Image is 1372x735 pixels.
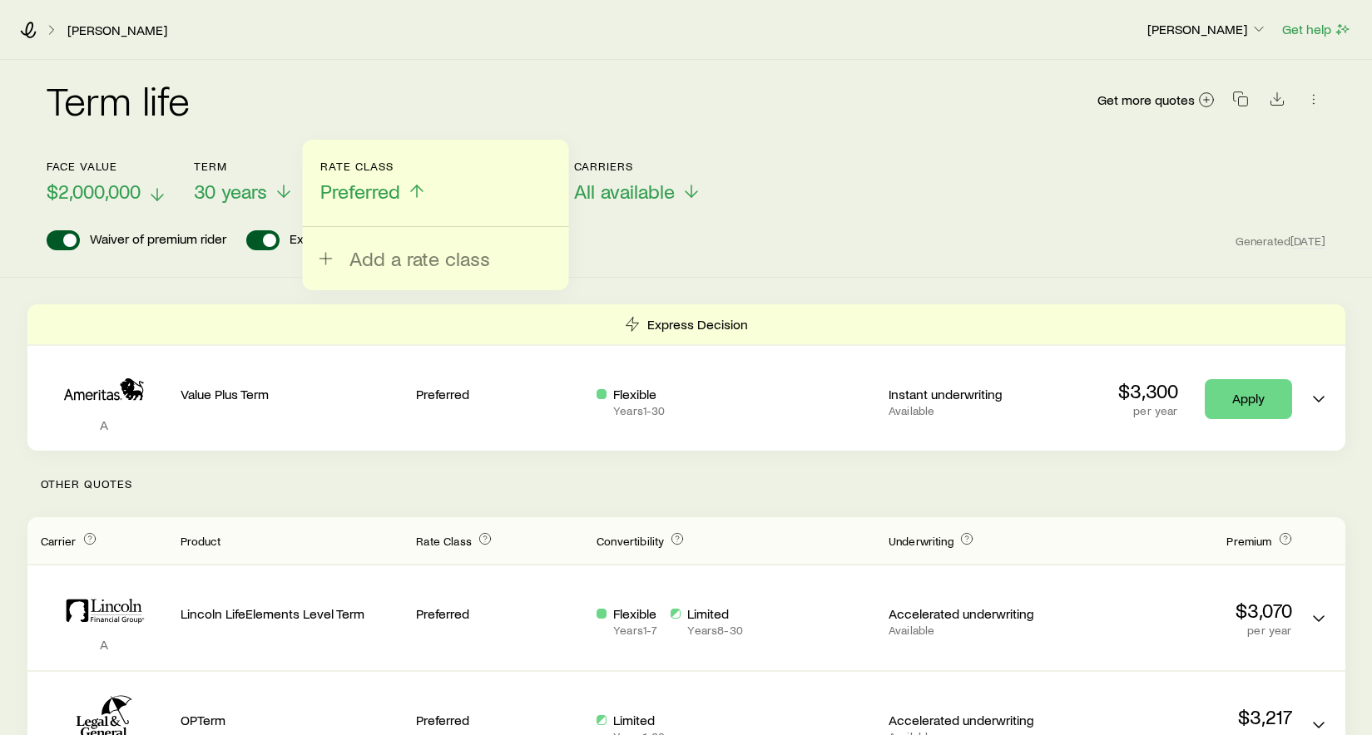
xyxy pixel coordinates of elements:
span: Generated [1236,234,1325,249]
p: A [41,417,167,433]
p: $3,217 [1069,705,1292,728]
span: Premium [1226,534,1271,548]
button: Rate ClassPreferred [320,160,427,204]
p: Flexible [613,386,665,402]
p: Years 8 - 30 [687,624,742,637]
span: $2,000,000 [47,180,141,203]
h2: Term life [47,80,190,120]
p: per year [1118,404,1178,417]
p: Accelerated underwriting [889,712,1056,728]
p: Flexible [613,605,657,622]
span: All available [574,180,675,203]
p: Preferred [416,386,583,402]
button: CarriersAll available [574,160,701,204]
span: Underwriting [889,534,953,548]
p: Other Quotes [27,451,1345,517]
p: Preferred [416,712,583,728]
a: [PERSON_NAME] [67,22,168,38]
p: Instant underwriting [889,386,1056,402]
p: Available [889,404,1056,417]
button: [PERSON_NAME] [1147,20,1268,40]
p: Value Plus Term [181,386,404,402]
span: [DATE] [1290,234,1325,249]
span: Preferred [320,180,400,203]
span: Rate Class [416,534,472,548]
p: Limited [687,605,742,622]
p: per year [1069,624,1292,637]
div: Term quotes [27,304,1345,451]
span: Carrier [41,534,77,548]
p: OPTerm [181,712,404,728]
p: Years 1 - 30 [613,404,665,417]
button: Get help [1281,20,1352,39]
p: Waiver of premium rider [90,230,226,250]
p: Term [194,160,294,173]
p: [PERSON_NAME] [1147,21,1267,37]
p: Years 1 - 7 [613,624,657,637]
span: Product [181,534,221,548]
p: Available [889,624,1056,637]
p: Accelerated underwriting [889,605,1056,622]
p: $3,070 [1069,599,1292,622]
p: $3,300 [1118,379,1178,402]
p: Limited [613,712,665,728]
p: Lincoln LifeElements Level Term [181,605,404,622]
p: Extended convertibility [290,230,422,250]
button: Face value$2,000,000 [47,160,167,204]
p: Express Decision [647,316,748,333]
button: Term30 years [194,160,294,204]
a: Apply [1205,379,1292,419]
span: 30 years [194,180,267,203]
p: Carriers [574,160,701,173]
span: Get more quotes [1097,93,1195,106]
p: Rate Class [320,160,427,173]
a: Download CSV [1266,94,1289,110]
p: A [41,636,167,653]
p: Face value [47,160,167,173]
a: Get more quotes [1097,91,1216,110]
span: Convertibility [597,534,664,548]
p: Preferred [416,605,583,622]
